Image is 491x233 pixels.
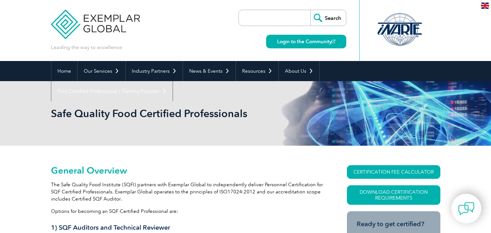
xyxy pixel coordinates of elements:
input: Search [310,10,346,26]
a: Find Certified Professional / Training Provider [51,81,173,101]
a: Download Certification Requirements [347,185,440,205]
img: en [481,3,489,9]
h3: 1) SQF Auditors and Technical Reviewer [51,224,324,232]
h3: Ready to get certified? [357,220,431,228]
a: Home [51,61,77,81]
a: Login to the Community [266,35,346,48]
h2: General Overview [51,165,324,176]
a: Resources [236,61,278,81]
a: News & Events [183,61,236,81]
h1: Safe Quality Food Certified Professionals [51,107,300,120]
img: open_square.png [332,40,335,43]
p: The Safe Quality Food Institute (SQFI) partners with Exemplar Global to independently deliver Per... [51,181,324,202]
p: Leading the way to excellence [51,44,122,51]
a: Industry Partners [126,61,183,81]
a: Our Services [78,61,125,81]
a: CERTIFICATION FEE CALCULATOR [347,165,440,179]
a: About Us [279,61,319,81]
p: Options for becoming an SQF Certified Professional are: [51,208,324,215]
img: contact-chat.png [458,201,474,217]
